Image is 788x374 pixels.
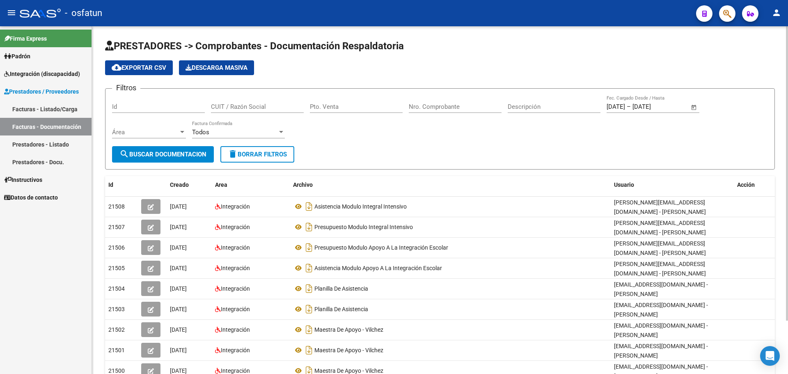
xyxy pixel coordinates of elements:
span: Todos [192,128,209,136]
span: [DATE] [170,326,187,333]
datatable-header-cell: Acción [734,176,775,194]
span: Creado [170,181,189,188]
span: [DATE] [170,244,187,251]
span: [PERSON_NAME][EMAIL_ADDRESS][DOMAIN_NAME] - [PERSON_NAME] [614,220,706,236]
span: Acción [737,181,755,188]
span: Instructivos [4,175,42,184]
span: [DATE] [170,203,187,210]
span: [EMAIL_ADDRESS][DOMAIN_NAME] - [PERSON_NAME] [614,322,708,338]
span: Integración [221,224,250,230]
span: [DATE] [170,306,187,312]
span: Archivo [293,181,313,188]
span: Prestadores / Proveedores [4,87,79,96]
span: [DATE] [170,224,187,230]
i: Descargar documento [304,344,314,357]
span: Buscar Documentacion [119,151,206,158]
span: 21507 [108,224,125,230]
mat-icon: person [772,8,781,18]
span: Descarga Masiva [186,64,247,71]
i: Descargar documento [304,241,314,254]
i: Descargar documento [304,200,314,213]
span: [EMAIL_ADDRESS][DOMAIN_NAME] - [PERSON_NAME] [614,343,708,359]
span: – [627,103,631,110]
span: Area [215,181,227,188]
span: [DATE] [170,265,187,271]
span: Integración (discapacidad) [4,69,80,78]
span: Presupuesto Modulo Apoyo A La Integración Escolar [314,244,448,251]
i: Descargar documento [304,262,314,275]
datatable-header-cell: Usuario [611,176,734,194]
span: 21500 [108,367,125,374]
span: [DATE] [170,347,187,353]
app-download-masive: Descarga masiva de comprobantes (adjuntos) [179,60,254,75]
i: Descargar documento [304,282,314,295]
span: 21504 [108,285,125,292]
span: Asistencia Modulo Integral Intensivo [314,203,407,210]
mat-icon: search [119,149,129,159]
i: Descargar documento [304,303,314,316]
span: Datos de contacto [4,193,58,202]
input: Start date [607,103,625,110]
span: PRESTADORES -> Comprobantes - Documentación Respaldatoria [105,40,404,52]
span: Área [112,128,179,136]
input: End date [632,103,672,110]
button: Borrar Filtros [220,146,294,163]
button: Open calendar [689,103,699,112]
span: [EMAIL_ADDRESS][DOMAIN_NAME] - [PERSON_NAME] [614,302,708,318]
mat-icon: delete [228,149,238,159]
span: Planilla De Asistencia [314,285,368,292]
span: [EMAIL_ADDRESS][DOMAIN_NAME] - [PERSON_NAME] [614,281,708,297]
span: Padrón [4,52,30,61]
datatable-header-cell: Creado [167,176,212,194]
span: Borrar Filtros [228,151,287,158]
span: Usuario [614,181,634,188]
datatable-header-cell: Id [105,176,138,194]
span: Asistencia Modulo Apoyo A La Integración Escolar [314,265,442,271]
span: 21505 [108,265,125,271]
span: Integración [221,203,250,210]
span: Planilla De Asistencia [314,306,368,312]
span: Integración [221,347,250,353]
span: 21508 [108,203,125,210]
i: Descargar documento [304,220,314,234]
span: Maestra De Apoyo - Vilchez [314,367,383,374]
span: 21502 [108,326,125,333]
span: [PERSON_NAME][EMAIL_ADDRESS][DOMAIN_NAME] - [PERSON_NAME] [614,199,706,215]
span: Integración [221,265,250,271]
i: Descargar documento [304,323,314,336]
span: 21506 [108,244,125,251]
span: Firma Express [4,34,47,43]
datatable-header-cell: Archivo [290,176,611,194]
span: Maestra De Apoyo - Vilchez [314,347,383,353]
mat-icon: cloud_download [112,62,121,72]
span: Integración [221,367,250,374]
h3: Filtros [112,82,140,94]
button: Descarga Masiva [179,60,254,75]
span: [DATE] [170,285,187,292]
span: [DATE] [170,367,187,374]
span: [PERSON_NAME][EMAIL_ADDRESS][DOMAIN_NAME] - [PERSON_NAME] [614,261,706,277]
button: Buscar Documentacion [112,146,214,163]
span: Presupuesto Modulo Integral Intensivo [314,224,413,230]
datatable-header-cell: Area [212,176,290,194]
span: 21501 [108,347,125,353]
span: Id [108,181,113,188]
div: Open Intercom Messenger [760,346,780,366]
span: Exportar CSV [112,64,166,71]
span: Integración [221,244,250,251]
span: Integración [221,326,250,333]
span: Integración [221,306,250,312]
span: Integración [221,285,250,292]
button: Exportar CSV [105,60,173,75]
span: 21503 [108,306,125,312]
span: - osfatun [65,4,102,22]
mat-icon: menu [7,8,16,18]
span: Maestra De Apoyo - Vilchez [314,326,383,333]
span: [PERSON_NAME][EMAIL_ADDRESS][DOMAIN_NAME] - [PERSON_NAME] [614,240,706,256]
